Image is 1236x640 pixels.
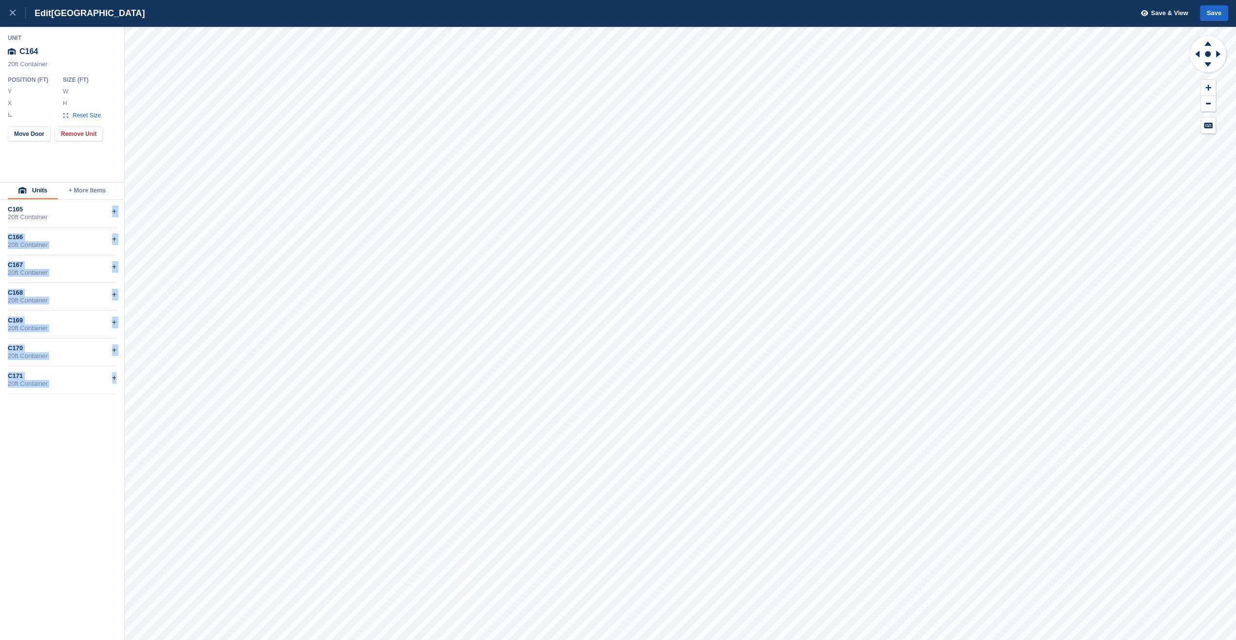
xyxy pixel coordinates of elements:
[8,241,116,249] div: 20ft Container
[112,344,116,356] div: +
[8,43,117,60] div: C164
[8,200,116,227] div: C16520ft Container+
[63,88,68,95] label: W
[8,344,116,352] div: C170
[8,183,58,199] button: Units
[63,99,68,107] label: H
[72,111,101,120] span: Reset Size
[8,380,116,388] div: 20ft Container
[8,269,116,277] div: 20ft Container
[112,372,116,384] div: +
[8,289,116,297] div: C168
[112,261,116,273] div: +
[1151,8,1188,18] span: Save & View
[8,311,116,339] div: C16920ft Container+
[112,289,116,301] div: +
[8,255,116,283] div: C16720ft Container+
[58,183,116,199] button: + More Items
[8,372,116,380] div: C171
[26,7,145,19] div: Edit [GEOGRAPHIC_DATA]
[63,76,106,84] div: Size ( FT )
[8,261,116,269] div: C167
[8,88,13,95] label: Y
[8,113,12,117] img: angle-icn.0ed2eb85.svg
[1201,96,1216,112] button: Zoom Out
[1201,117,1216,133] button: Keyboard Shortcuts
[8,76,55,84] div: Position ( FT )
[1201,80,1216,96] button: Zoom In
[1136,5,1188,21] button: Save & View
[8,233,116,241] div: C166
[8,34,117,42] div: Unit
[112,317,116,328] div: +
[8,297,116,304] div: 20ft Container
[8,352,116,360] div: 20ft Container
[8,283,116,311] div: C16820ft Container+
[8,213,116,221] div: 20ft Container
[8,127,51,141] button: Move Door
[112,233,116,245] div: +
[8,227,116,255] div: C16620ft Container+
[8,206,116,213] div: C165
[8,60,117,73] div: 20ft Container
[8,99,13,107] label: X
[8,366,116,394] div: C17120ft Container+
[8,317,116,324] div: C169
[112,206,116,217] div: +
[8,324,116,332] div: 20ft Container
[8,339,116,366] div: C17020ft Container+
[1200,5,1228,21] button: Save
[55,127,103,141] button: Remove Unit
